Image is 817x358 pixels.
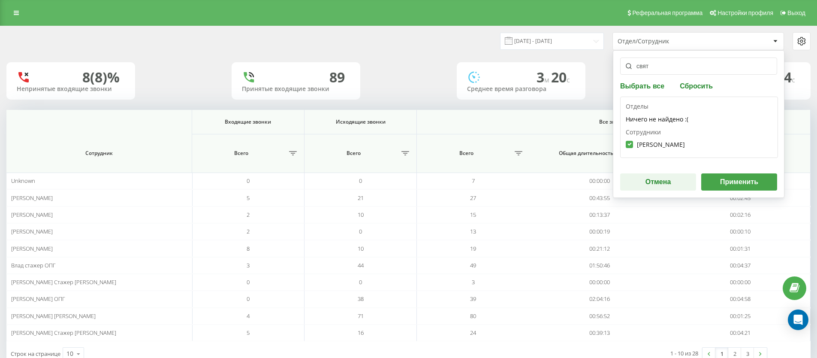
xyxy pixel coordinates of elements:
button: Отмена [620,173,696,191]
label: [PERSON_NAME] [626,141,685,148]
span: 0 [247,177,250,185]
span: Входящие звонки [202,118,295,125]
span: 44 [358,261,364,269]
span: 20 [551,68,570,86]
span: 0 [359,278,362,286]
span: Unknown [11,177,35,185]
span: Исходящие звонки [314,118,407,125]
td: 00:01:25 [670,308,811,325]
span: 3 [247,261,250,269]
span: Сотрудник [20,150,179,157]
span: м [544,75,551,85]
span: 7 [472,177,475,185]
td: 00:04:37 [670,257,811,274]
span: Настройки профиля [718,9,773,16]
td: 00:43:55 [529,189,670,206]
span: 3 [537,68,551,86]
span: 10 [358,211,364,218]
span: [PERSON_NAME] Стажер [PERSON_NAME] [11,278,116,286]
span: Общая длительность разговора [540,150,659,157]
span: Влад стажер ОПГ [11,261,56,269]
td: 00:04:21 [670,325,811,341]
span: [PERSON_NAME] [11,245,53,252]
span: 16 [358,329,364,337]
span: 13 [470,228,476,235]
td: 00:00:10 [670,223,811,240]
span: 24 [470,329,476,337]
span: 80 [470,312,476,320]
span: 5 [247,194,250,202]
td: 00:02:16 [670,206,811,223]
span: 2 [247,211,250,218]
span: 27 [470,194,476,202]
td: 02:04:16 [529,291,670,307]
span: Всего [309,150,399,157]
td: 00:00:00 [529,274,670,291]
button: Применить [701,173,777,191]
span: 49 [470,261,476,269]
span: [PERSON_NAME] [PERSON_NAME] [11,312,96,320]
div: Отдел/Сотрудник [618,38,720,45]
div: 89 [329,69,345,85]
span: 0 [359,177,362,185]
span: Выход [787,9,805,16]
div: Отделы [626,102,772,128]
td: 00:39:13 [529,325,670,341]
div: 8 (8)% [82,69,120,85]
span: Реферальная программа [632,9,702,16]
span: 0 [247,295,250,303]
span: 10 [358,245,364,252]
td: 00:56:52 [529,308,670,325]
div: 10 [66,349,73,358]
span: 3 [472,278,475,286]
span: [PERSON_NAME] [11,194,53,202]
div: Среднее время разговора [467,85,575,93]
span: 19 [470,245,476,252]
td: 00:02:45 [670,189,811,206]
button: Сбросить [677,82,715,90]
div: Непринятые входящие звонки [17,85,125,93]
td: 00:13:37 [529,206,670,223]
td: 01:50:46 [529,257,670,274]
span: [PERSON_NAME] ОПГ [11,295,65,303]
div: Ничего не найдено :( [626,111,772,128]
span: 14 [776,68,795,86]
div: Сотрудники [626,128,772,152]
span: [PERSON_NAME] [11,211,53,218]
div: Open Intercom Messenger [788,309,808,330]
span: 0 [247,278,250,286]
button: Выбрать все [620,82,667,90]
span: 21 [358,194,364,202]
span: 38 [358,295,364,303]
td: 00:04:58 [670,291,811,307]
span: 4 [247,312,250,320]
span: 2 [247,228,250,235]
span: 15 [470,211,476,218]
span: c [792,75,795,85]
div: 1 - 10 из 28 [670,349,698,358]
div: Принятые входящие звонки [242,85,350,93]
span: Все звонки [440,118,787,125]
span: 8 [247,245,250,252]
span: 39 [470,295,476,303]
span: Всего [196,150,286,157]
span: [PERSON_NAME] Стажер [PERSON_NAME] [11,329,116,337]
span: 0 [359,228,362,235]
span: Всего [421,150,512,157]
td: 00:00:19 [529,223,670,240]
input: Поиск [620,58,777,75]
span: Строк на странице [11,350,60,358]
td: 00:00:00 [670,274,811,291]
td: 00:21:12 [529,240,670,257]
span: 71 [358,312,364,320]
td: 00:01:31 [670,240,811,257]
span: 5 [247,329,250,337]
span: c [567,75,570,85]
td: 00:00:00 [529,173,670,189]
span: [PERSON_NAME] [11,228,53,235]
